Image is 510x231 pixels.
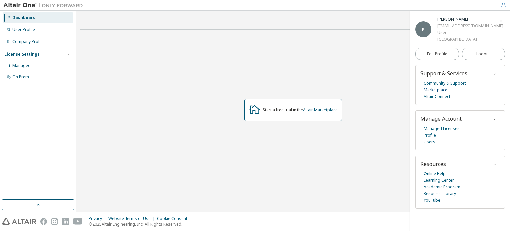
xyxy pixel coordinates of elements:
[476,51,490,57] span: Logout
[437,16,503,23] div: Pedro Loureiro
[424,87,447,93] a: Marketplace
[422,27,425,32] span: P
[424,93,450,100] a: Altair Connect
[424,197,440,204] a: YouTube
[12,63,31,68] div: Managed
[157,216,191,221] div: Cookie Consent
[51,218,58,225] img: instagram.svg
[424,171,446,177] a: Online Help
[12,15,36,20] div: Dashboard
[73,218,83,225] img: youtube.svg
[424,190,456,197] a: Resource Library
[424,139,435,145] a: Users
[420,115,462,122] span: Manage Account
[263,107,338,113] div: Start a free trial in the
[437,29,503,36] div: User
[437,36,503,43] div: [GEOGRAPHIC_DATA]
[424,125,460,132] a: Managed Licenses
[420,70,467,77] span: Support & Services
[303,107,338,113] a: Altair Marketplace
[12,27,35,32] div: User Profile
[12,39,44,44] div: Company Profile
[437,23,503,29] div: [EMAIL_ADDRESS][DOMAIN_NAME]
[462,48,505,60] button: Logout
[89,221,191,227] p: © 2025 Altair Engineering, Inc. All Rights Reserved.
[424,132,436,139] a: Profile
[89,216,108,221] div: Privacy
[40,218,47,225] img: facebook.svg
[415,48,459,60] a: Edit Profile
[424,177,454,184] a: Learning Center
[2,218,36,225] img: altair_logo.svg
[12,74,29,80] div: On Prem
[424,80,466,87] a: Community & Support
[3,2,86,9] img: Altair One
[62,218,69,225] img: linkedin.svg
[420,160,446,168] span: Resources
[427,51,447,57] span: Edit Profile
[108,216,157,221] div: Website Terms of Use
[424,184,460,190] a: Academic Program
[4,52,40,57] div: License Settings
